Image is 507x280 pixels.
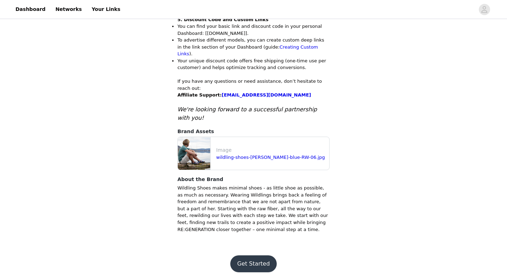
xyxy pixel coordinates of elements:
[216,155,325,160] a: wildling-shoes-[PERSON_NAME]-blue-RW-06.jpg
[177,57,330,71] li: Your unique discount code offers free shipping (one-time use per customer) and helps optimize tra...
[230,255,277,272] button: Get Started
[87,1,125,17] a: Your Links
[177,17,269,22] strong: 5. Discount Code and Custom Links
[177,185,330,233] p: Wildling Shoes makes minimal shoes - as little shoe as possible, as much as necessary. Wearing Wi...
[177,71,330,123] p: If you have any questions or need assistance, don’t hesitate to reach out:
[51,1,86,17] a: Networks
[177,106,317,121] em: We're looking forward to a successful partnership with you!
[222,92,311,98] a: [EMAIL_ADDRESS][DOMAIN_NAME]
[216,147,326,154] p: Image
[178,137,210,170] img: file
[177,23,330,37] li: You can find your basic link and discount code in your personal Dashboard: [[DOMAIN_NAME]].
[481,4,488,15] div: avatar
[177,37,330,57] li: To advertise different models, you can create custom deep links in the link section of your Dashb...
[11,1,50,17] a: Dashboard
[177,128,330,135] h4: Brand Assets
[177,92,311,98] strong: Affiliate Support:
[177,176,330,183] h4: About the Brand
